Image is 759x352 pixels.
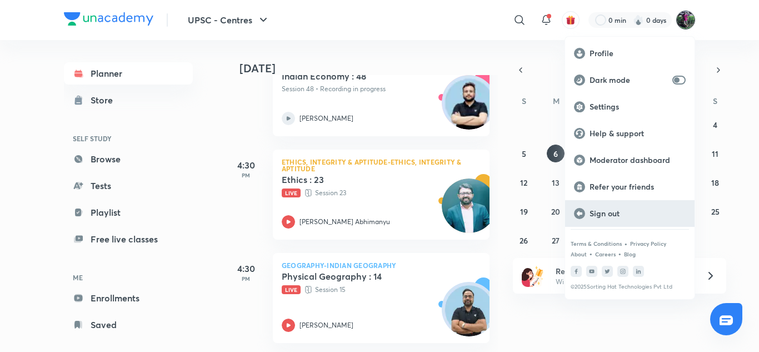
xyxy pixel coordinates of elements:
[590,209,686,219] p: Sign out
[565,93,695,120] a: Settings
[595,251,616,257] a: Careers
[571,251,587,257] a: About
[590,128,686,138] p: Help & support
[590,182,686,192] p: Refer your friends
[590,155,686,165] p: Moderator dashboard
[590,102,686,112] p: Settings
[571,284,689,290] p: © 2025 Sorting Hat Technologies Pvt Ltd
[590,48,686,58] p: Profile
[630,240,666,247] a: Privacy Policy
[565,173,695,200] a: Refer your friends
[565,120,695,147] a: Help & support
[565,40,695,67] a: Profile
[565,147,695,173] a: Moderator dashboard
[624,239,628,249] div: •
[571,240,622,247] a: Terms & Conditions
[618,249,622,259] div: •
[624,251,636,257] a: Blog
[589,249,593,259] div: •
[590,75,668,85] p: Dark mode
